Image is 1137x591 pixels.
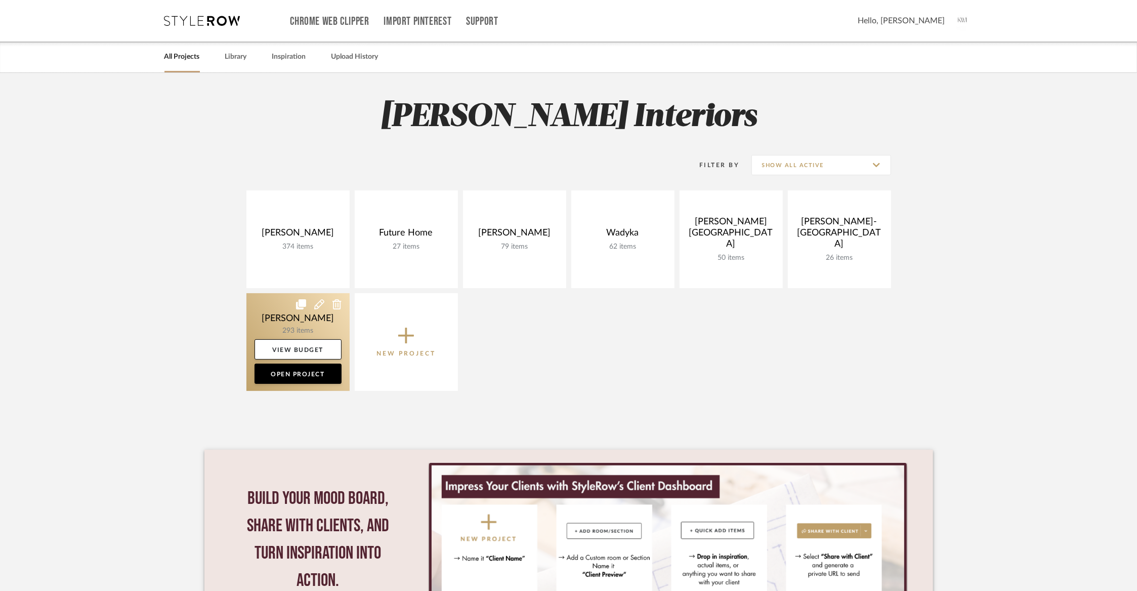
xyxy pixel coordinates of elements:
[363,227,450,243] div: Future Home
[384,17,451,26] a: Import Pinterest
[331,50,378,64] a: Upload History
[688,254,775,262] div: 50 items
[687,160,740,170] div: Filter By
[363,243,450,251] div: 27 items
[164,50,200,64] a: All Projects
[255,227,342,243] div: [PERSON_NAME]
[858,15,945,27] span: Hello, [PERSON_NAME]
[290,17,369,26] a: Chrome Web Clipper
[255,339,342,360] a: View Budget
[579,243,666,251] div: 62 items
[953,10,974,31] img: avatar
[225,50,247,64] a: Library
[272,50,306,64] a: Inspiration
[466,17,498,26] a: Support
[796,254,883,262] div: 26 items
[204,98,933,136] h2: [PERSON_NAME] Interiors
[579,227,666,243] div: Wadyka
[471,243,558,251] div: 79 items
[255,364,342,384] a: Open Project
[355,293,458,391] button: New Project
[796,216,883,254] div: [PERSON_NAME]- [GEOGRAPHIC_DATA]
[688,216,775,254] div: [PERSON_NAME] [GEOGRAPHIC_DATA]
[471,227,558,243] div: [PERSON_NAME]
[376,348,436,359] p: New Project
[255,243,342,251] div: 374 items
